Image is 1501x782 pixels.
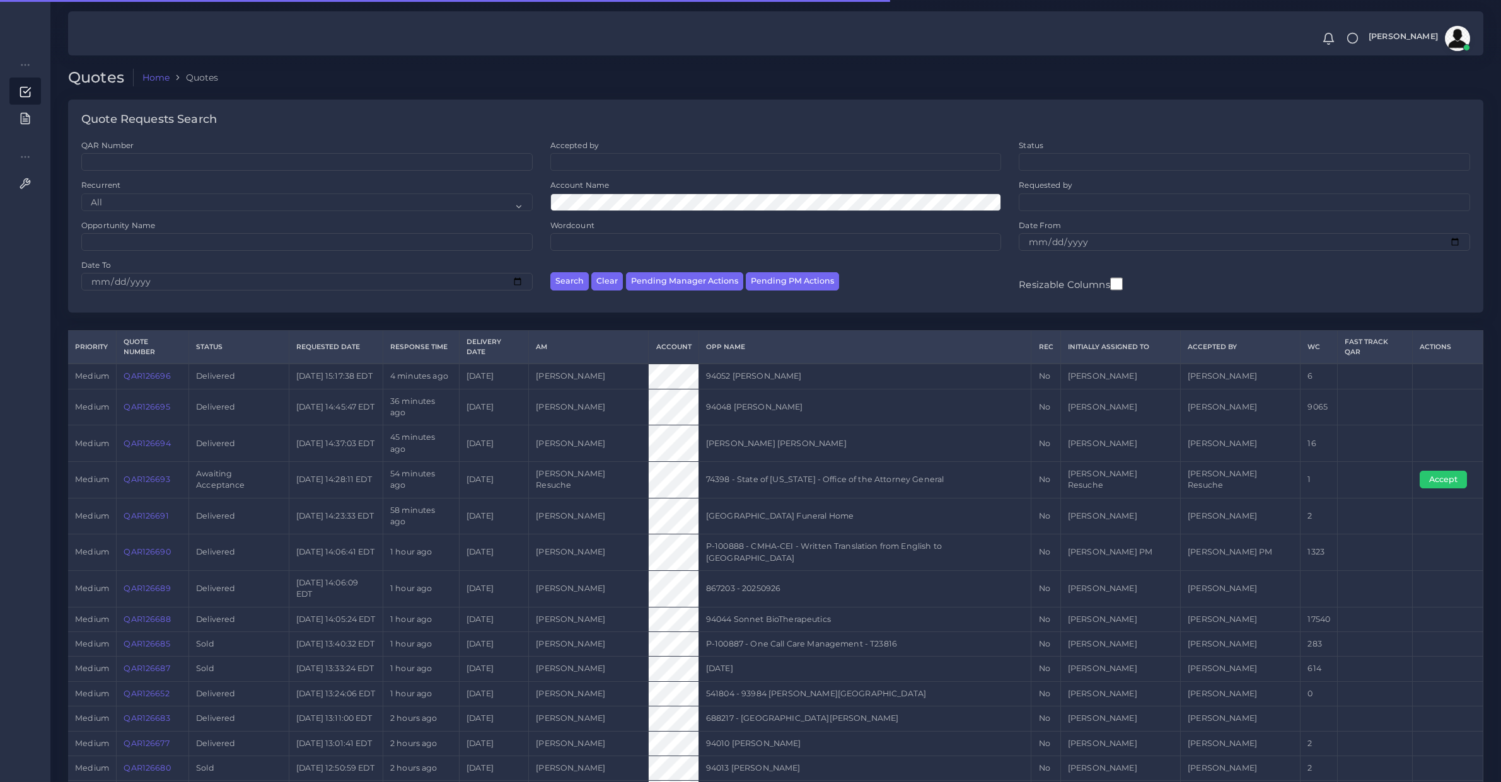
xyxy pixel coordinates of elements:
a: Home [142,71,170,84]
td: [PERSON_NAME] [1180,498,1300,534]
td: [PERSON_NAME] [1060,681,1180,706]
td: 58 minutes ago [383,498,459,534]
td: [PERSON_NAME] [1060,364,1180,389]
span: medium [75,371,109,381]
label: Resizable Columns [1019,276,1122,292]
label: Wordcount [550,220,594,231]
td: [DATE] [459,570,528,607]
td: No [1031,534,1060,571]
td: Delivered [188,425,289,462]
td: 94013 [PERSON_NAME] [698,756,1031,781]
td: [DATE] [459,425,528,462]
td: No [1031,731,1060,756]
button: Accept [1420,471,1467,488]
td: [DATE] [459,607,528,631]
td: 614 [1301,657,1338,681]
span: medium [75,402,109,411]
td: P-100887 - One Call Care Management - T23816 [698,632,1031,657]
td: [PERSON_NAME] [529,706,649,731]
label: Date From [1019,220,1061,231]
td: 867203 - 20250926 [698,570,1031,607]
td: [DATE] [459,632,528,657]
span: medium [75,739,109,748]
td: [PERSON_NAME] [1060,657,1180,681]
td: 1 [1301,461,1338,498]
li: Quotes [170,71,218,84]
td: Awaiting Acceptance [188,461,289,498]
td: [GEOGRAPHIC_DATA] Funeral Home [698,498,1031,534]
td: [DATE] 15:17:38 EDT [289,364,383,389]
td: [PERSON_NAME] [1180,756,1300,781]
button: Clear [591,272,623,290]
td: [PERSON_NAME] [1180,657,1300,681]
td: [PERSON_NAME] [1060,498,1180,534]
a: [PERSON_NAME]avatar [1362,26,1475,51]
label: QAR Number [81,140,134,151]
td: 1 hour ago [383,534,459,571]
a: QAR126688 [124,614,170,624]
a: QAR126652 [124,689,169,698]
th: REC [1031,331,1060,364]
td: P-100888 - CMHA-CEI - Written Translation from English to [GEOGRAPHIC_DATA] [698,534,1031,571]
span: medium [75,664,109,673]
label: Recurrent [81,180,120,190]
td: 54 minutes ago [383,461,459,498]
td: 74398 - State of [US_STATE] - Office of the Attorney General [698,461,1031,498]
td: [PERSON_NAME] PM [1180,534,1300,571]
td: [PERSON_NAME] [529,632,649,657]
td: [PERSON_NAME] [PERSON_NAME] [698,425,1031,462]
td: Delivered [188,731,289,756]
span: [PERSON_NAME] [1369,33,1438,41]
td: Delivered [188,534,289,571]
td: 283 [1301,632,1338,657]
td: [PERSON_NAME] [529,364,649,389]
td: [DATE] 14:37:03 EDT [289,425,383,462]
td: [PERSON_NAME] [529,389,649,425]
td: [PERSON_NAME] [1180,706,1300,731]
td: [PERSON_NAME] [1180,364,1300,389]
td: [PERSON_NAME] [1060,632,1180,657]
td: [PERSON_NAME] [1060,756,1180,781]
td: [PERSON_NAME] [529,756,649,781]
td: [PERSON_NAME] [1180,731,1300,756]
span: medium [75,547,109,556]
td: [DATE] 12:50:59 EDT [289,756,383,781]
td: 2 hours ago [383,706,459,731]
td: 94052 [PERSON_NAME] [698,364,1031,389]
td: Delivered [188,607,289,631]
td: [PERSON_NAME] [1060,570,1180,607]
td: 94048 [PERSON_NAME] [698,389,1031,425]
td: [DATE] 13:11:00 EDT [289,706,383,731]
td: [PERSON_NAME] [1180,570,1300,607]
th: Accepted by [1180,331,1300,364]
td: [PERSON_NAME] [1180,425,1300,462]
td: [PERSON_NAME] [1060,607,1180,631]
span: medium [75,511,109,520]
td: No [1031,498,1060,534]
td: 1 hour ago [383,607,459,631]
td: Delivered [188,706,289,731]
a: Accept [1420,474,1476,484]
td: [DATE] [459,389,528,425]
td: 2 [1301,498,1338,534]
span: medium [75,763,109,773]
img: avatar [1445,26,1470,51]
td: [PERSON_NAME] [1180,389,1300,425]
td: [DATE] [459,731,528,756]
button: Search [550,272,589,290]
td: No [1031,389,1060,425]
td: 1323 [1301,534,1338,571]
td: [DATE] [459,706,528,731]
label: Opportunity Name [81,220,155,231]
td: 4 minutes ago [383,364,459,389]
a: QAR126691 [124,511,168,520]
a: QAR126693 [124,474,170,484]
td: [PERSON_NAME] [1060,425,1180,462]
td: [PERSON_NAME] [529,681,649,706]
td: [DATE] 13:01:41 EDT [289,731,383,756]
td: 94010 [PERSON_NAME] [698,731,1031,756]
th: Priority [68,331,117,364]
td: Delivered [188,498,289,534]
td: [DATE] 13:40:32 EDT [289,632,383,657]
td: 2 hours ago [383,731,459,756]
